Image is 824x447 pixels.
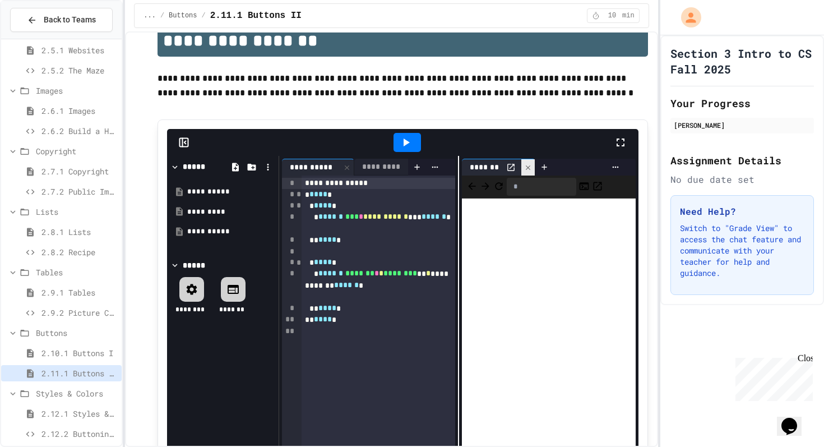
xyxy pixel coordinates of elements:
span: Lists [36,206,117,218]
span: 2.8.1 Lists [41,226,117,238]
span: 2.8.2 Recipe [41,246,117,258]
span: Forward [480,180,491,193]
div: [PERSON_NAME] [674,120,811,130]
span: 2.12.2 Buttoning Up [41,428,117,440]
h2: Assignment Details [670,153,814,168]
span: Buttons [36,327,117,339]
div: Chat with us now!Close [4,4,77,71]
span: Images [36,85,117,96]
h3: Need Help? [680,205,804,218]
span: 2.10.1 Buttons I [41,347,117,359]
span: / [202,11,206,20]
span: 2.5.1 Websites [41,44,117,56]
span: Back [466,180,478,193]
iframe: chat widget [731,353,813,401]
span: Back to Teams [44,14,96,26]
span: 2.9.1 Tables [41,287,117,298]
span: ... [143,11,156,20]
span: 10 [603,11,621,20]
div: My Account [669,4,704,30]
button: Refresh [493,180,504,193]
span: / [160,11,164,20]
div: No due date set [670,173,814,186]
button: Open in new tab [592,180,603,193]
span: Buttons [169,11,197,20]
span: 2.6.1 Images [41,105,117,117]
span: min [622,11,635,20]
h2: Your Progress [670,95,814,111]
span: Styles & Colors [36,388,117,399]
h1: Section 3 Intro to CS Fall 2025 [670,45,814,77]
span: Copyright [36,145,117,157]
span: 2.11.1 Buttons II [210,9,302,22]
span: 2.7.2 Public Images [41,186,117,197]
span: 2.11.1 Buttons II [41,367,117,379]
button: Console [578,180,590,193]
button: Back to Teams [10,8,113,32]
span: 2.9.2 Picture Collage [41,307,117,319]
span: Tables [36,266,117,278]
span: 2.12.1 Styles & Colors [41,408,117,420]
iframe: chat widget [777,402,813,436]
span: 2.7.1 Copyright [41,165,117,177]
p: Switch to "Grade View" to access the chat feature and communicate with your teacher for help and ... [680,223,804,279]
span: 2.5.2 The Maze [41,64,117,76]
span: 2.6.2 Build a Homepage [41,125,117,137]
